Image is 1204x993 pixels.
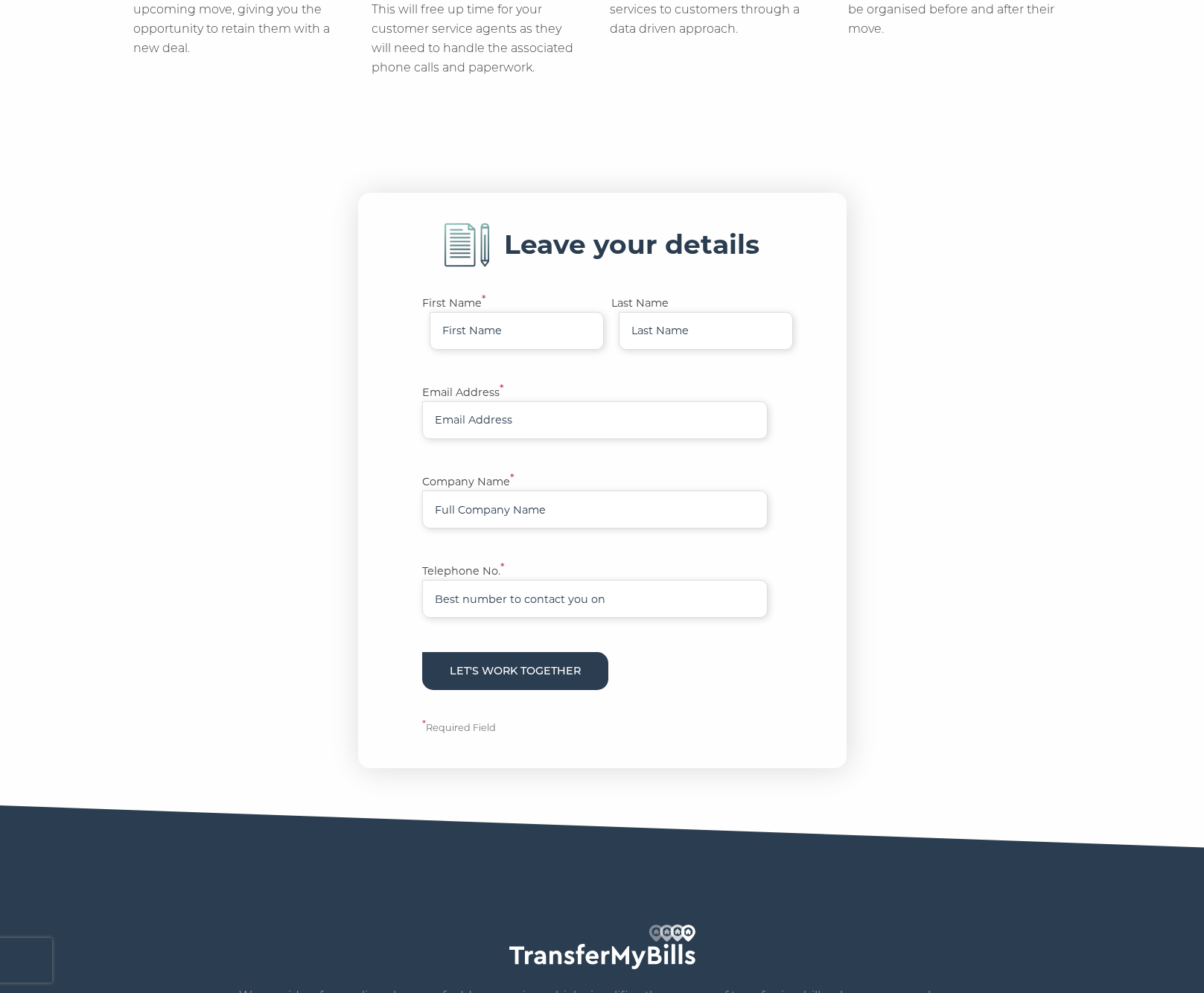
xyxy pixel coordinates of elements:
input: Email Address* [422,401,768,439]
label: Email Address [422,384,593,439]
img: TransferMyBills.com [509,925,695,969]
input: Last Name* [619,312,793,350]
button: Let's work together [422,652,608,690]
label: Telephone No. [422,563,593,618]
p: Required Field [422,721,783,736]
label: Last Name [611,295,783,350]
img: form-write-icon.png [445,223,489,267]
label: First Name [422,295,593,350]
input: Company Name* [422,491,768,529]
label: Company Name [422,473,593,529]
input: Telephone No.* [422,580,768,618]
h3: Leave your details [504,229,759,261]
input: First Name* [430,312,604,350]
